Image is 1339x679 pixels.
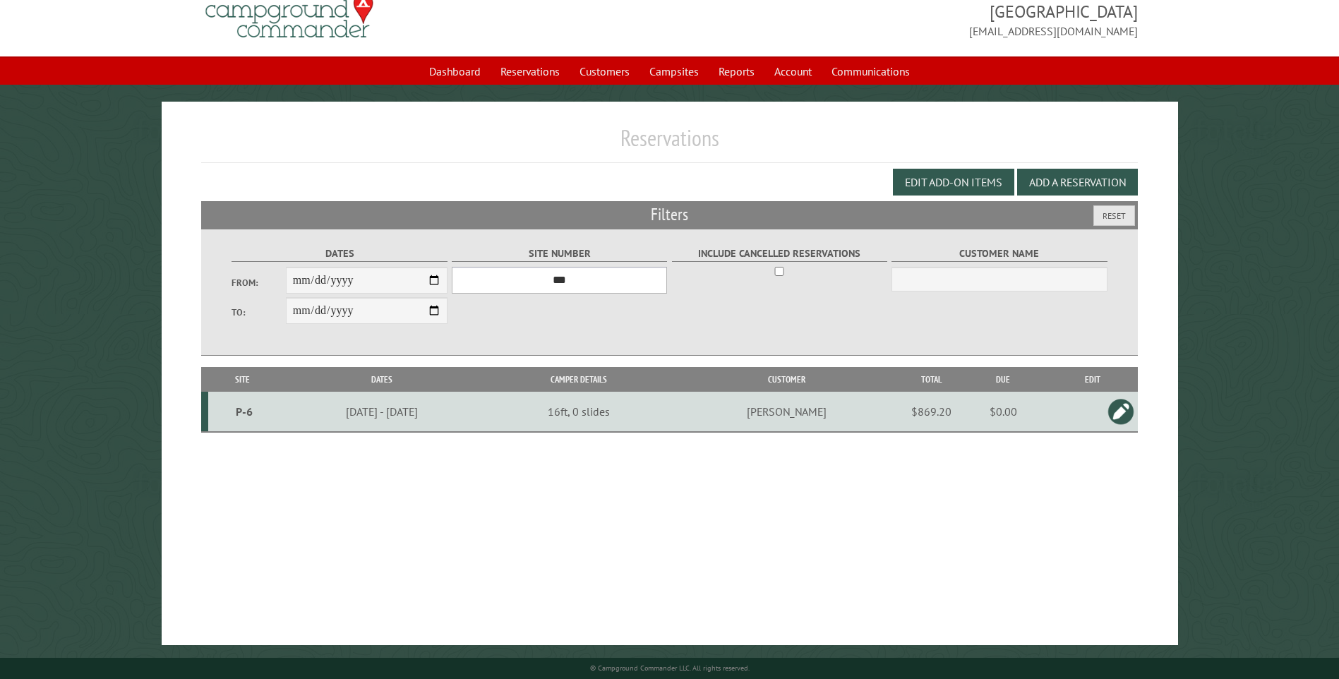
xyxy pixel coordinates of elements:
[891,246,1107,262] label: Customer Name
[959,367,1047,392] th: Due
[232,276,285,289] label: From:
[893,169,1014,196] button: Edit Add-on Items
[671,392,903,432] td: [PERSON_NAME]
[590,663,750,673] small: © Campground Commander LLC. All rights reserved.
[201,201,1137,228] h2: Filters
[201,124,1137,163] h1: Reservations
[208,367,277,392] th: Site
[421,58,489,85] a: Dashboard
[903,367,959,392] th: Total
[232,306,285,319] label: To:
[671,367,903,392] th: Customer
[641,58,707,85] a: Campsites
[452,246,667,262] label: Site Number
[571,58,638,85] a: Customers
[959,392,1047,432] td: $0.00
[232,246,447,262] label: Dates
[823,58,918,85] a: Communications
[279,404,485,419] div: [DATE] - [DATE]
[488,392,671,432] td: 16ft, 0 slides
[903,392,959,432] td: $869.20
[1017,169,1138,196] button: Add a Reservation
[488,367,671,392] th: Camper Details
[672,246,887,262] label: Include Cancelled Reservations
[1093,205,1135,226] button: Reset
[766,58,820,85] a: Account
[277,367,487,392] th: Dates
[492,58,568,85] a: Reservations
[214,404,275,419] div: P-6
[1047,367,1138,392] th: Edit
[710,58,763,85] a: Reports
